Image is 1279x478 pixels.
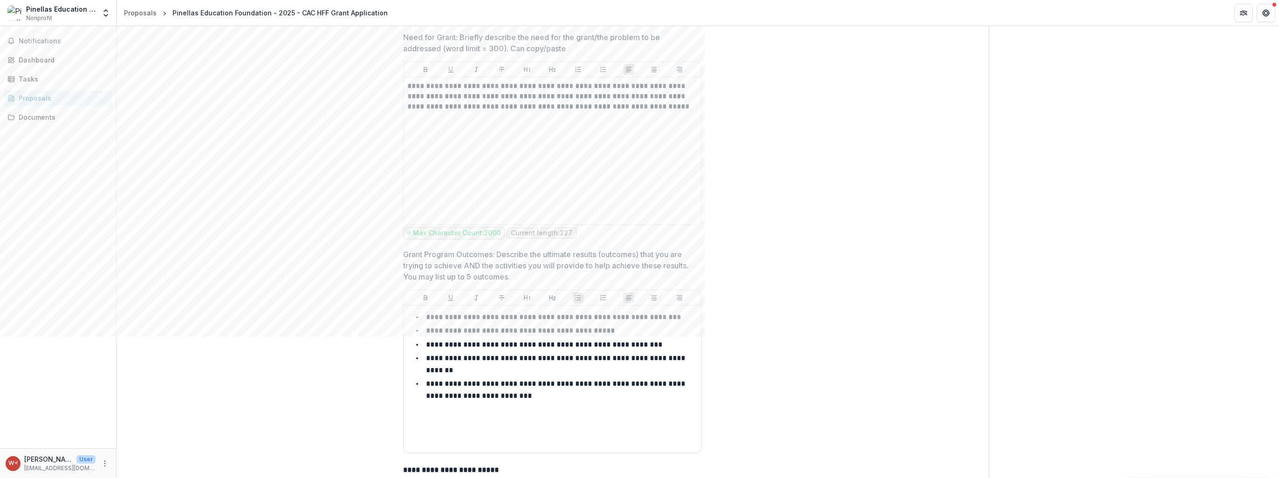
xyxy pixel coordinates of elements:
[120,6,392,20] nav: breadcrumb
[674,64,685,75] button: Align Right
[471,292,482,303] button: Italicize
[19,112,105,122] div: Documents
[24,454,73,464] p: [PERSON_NAME] <[EMAIL_ADDRESS][DOMAIN_NAME]> <[EMAIL_ADDRESS][DOMAIN_NAME]> <[EMAIL_ADDRESS][DOMA...
[4,71,112,87] a: Tasks
[623,64,634,75] button: Align Left
[445,64,456,75] button: Underline
[120,6,160,20] a: Proposals
[648,64,660,75] button: Align Center
[674,292,685,303] button: Align Right
[1257,4,1275,22] button: Get Help
[26,4,96,14] div: Pinellas Education Foundation, Inc
[4,90,112,106] a: Proposals
[522,292,533,303] button: Heading 1
[24,464,96,472] p: [EMAIL_ADDRESS][DOMAIN_NAME]
[4,34,112,48] button: Notifications
[547,292,558,303] button: Heading 2
[496,64,507,75] button: Strike
[648,292,660,303] button: Align Center
[4,109,112,125] a: Documents
[496,292,507,303] button: Strike
[445,292,456,303] button: Underline
[19,93,105,103] div: Proposals
[572,64,584,75] button: Bullet List
[99,4,112,22] button: Open entity switcher
[420,292,431,303] button: Bold
[413,229,501,237] p: Max Character Count: 2000
[572,292,584,303] button: Bullet List
[19,37,109,45] span: Notifications
[172,8,388,18] div: Pinellas Education Foundation - 2025 - CAC HFF Grant Application
[4,52,112,68] a: Dashboard
[511,229,572,237] p: Current length: 227
[403,249,696,282] p: Grant Program Outcomes: Describe the ultimate results (outcomes) that you are trying to achieve A...
[420,64,431,75] button: Bold
[403,32,696,54] p: Need for Grant: Briefly describe the need for the grant/the problem to be addressed (word limit =...
[598,64,609,75] button: Ordered List
[124,8,157,18] div: Proposals
[76,455,96,464] p: User
[26,14,52,22] span: Nonprofit
[623,292,634,303] button: Align Left
[99,458,110,469] button: More
[8,460,18,466] div: Wendy Chaves <chavesw@pcsb.org> <chavesw@pcsb.org> <chavesw@pcsb.org>
[547,64,558,75] button: Heading 2
[7,6,22,20] img: Pinellas Education Foundation, Inc
[19,55,105,65] div: Dashboard
[522,64,533,75] button: Heading 1
[1234,4,1253,22] button: Partners
[471,64,482,75] button: Italicize
[19,74,105,84] div: Tasks
[598,292,609,303] button: Ordered List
